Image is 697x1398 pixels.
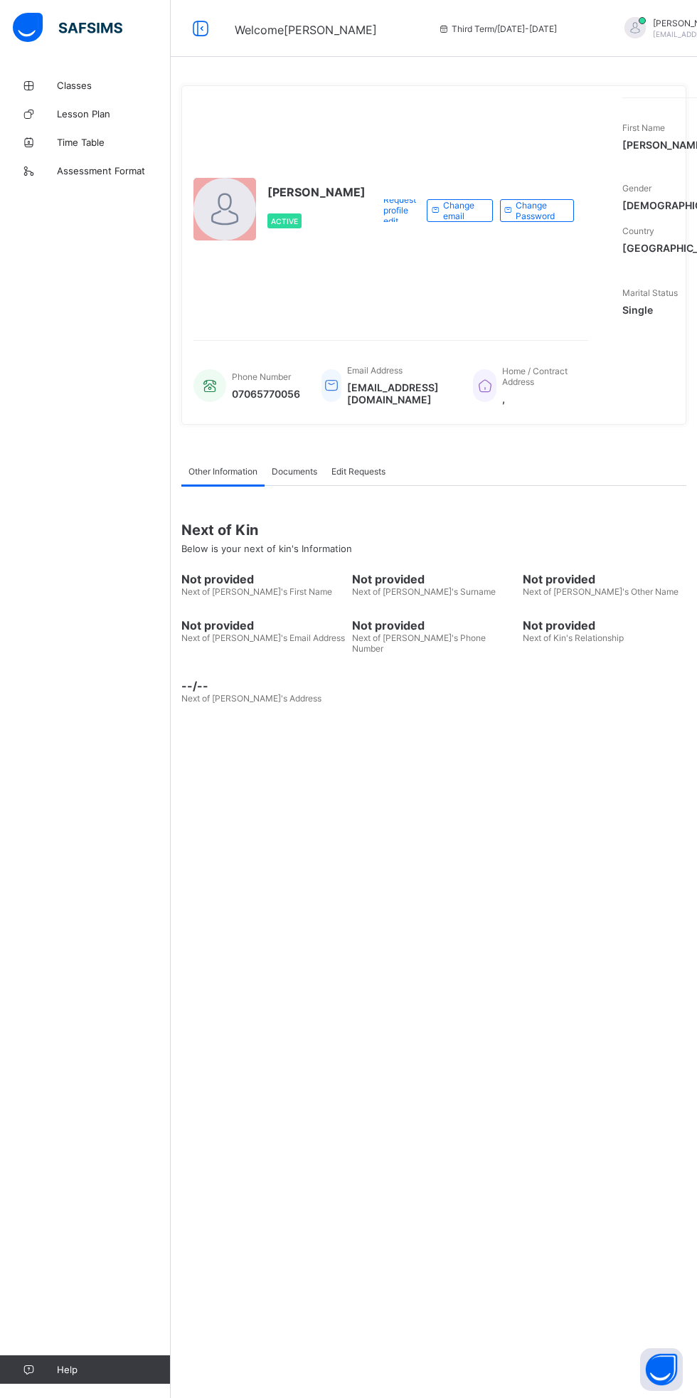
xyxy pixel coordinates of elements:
[232,371,291,382] span: Phone Number
[443,200,481,221] span: Change email
[181,521,686,539] span: Next of Kin
[181,693,321,704] span: Next of [PERSON_NAME]'s Address
[57,80,171,91] span: Classes
[347,365,403,376] span: Email Address
[181,543,352,554] span: Below is your next of kin's Information
[352,618,516,632] span: Not provided
[181,618,345,632] span: Not provided
[640,1348,683,1391] button: Open asap
[352,632,486,654] span: Next of [PERSON_NAME]'s Phone Number
[437,23,557,34] span: session/term information
[57,165,171,176] span: Assessment Format
[352,572,516,586] span: Not provided
[57,108,171,120] span: Lesson Plan
[502,393,574,405] span: ,
[502,366,568,387] span: Home / Contract Address
[622,226,654,236] span: Country
[188,466,257,477] span: Other Information
[13,13,122,43] img: safsims
[516,200,563,221] span: Change Password
[523,572,686,586] span: Not provided
[523,618,686,632] span: Not provided
[181,632,345,643] span: Next of [PERSON_NAME]'s Email Address
[523,586,679,597] span: Next of [PERSON_NAME]'s Other Name
[235,23,377,37] span: Welcome [PERSON_NAME]
[271,217,298,226] span: Active
[232,388,300,400] span: 07065770056
[622,287,678,298] span: Marital Status
[181,572,345,586] span: Not provided
[383,194,416,226] span: Request profile edit
[57,1364,170,1375] span: Help
[622,183,651,194] span: Gender
[331,466,385,477] span: Edit Requests
[272,466,317,477] span: Documents
[347,381,452,406] span: [EMAIL_ADDRESS][DOMAIN_NAME]
[523,632,624,643] span: Next of Kin's Relationship
[181,679,345,693] span: --/--
[57,137,171,148] span: Time Table
[352,586,496,597] span: Next of [PERSON_NAME]'s Surname
[267,185,366,199] span: [PERSON_NAME]
[181,586,332,597] span: Next of [PERSON_NAME]'s First Name
[622,122,665,133] span: First Name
